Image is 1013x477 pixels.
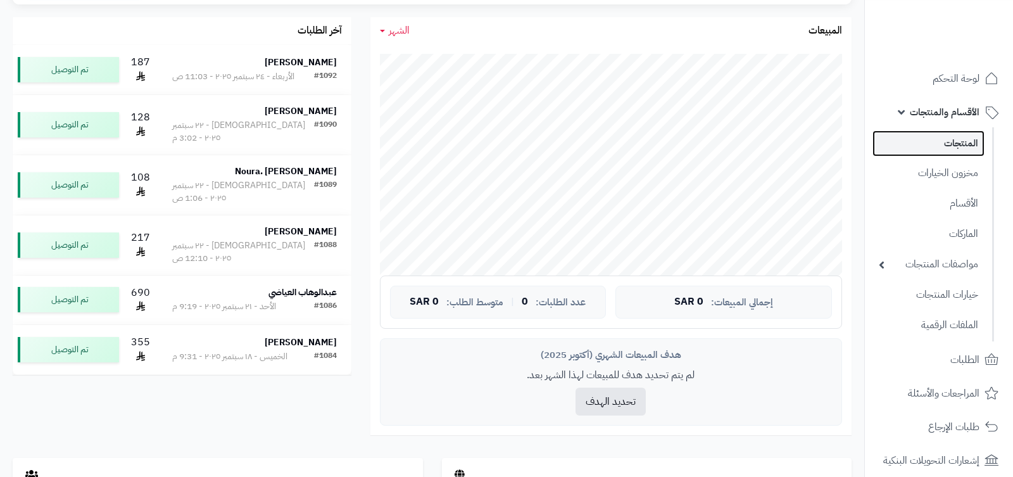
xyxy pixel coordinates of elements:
span: المراجعات والأسئلة [908,385,979,402]
span: | [511,297,514,307]
a: الملفات الرقمية [872,312,985,339]
span: 0 [522,296,528,308]
span: الأقسام والمنتجات [910,103,979,121]
a: الماركات [872,220,985,248]
span: 0 SAR [674,296,703,308]
span: طلبات الإرجاع [928,418,979,436]
div: #1084 [314,350,337,363]
a: مخزون الخيارات [872,160,985,187]
a: المراجعات والأسئلة [872,378,1005,409]
a: إشعارات التحويلات البنكية [872,445,1005,476]
span: الطلبات [950,351,979,369]
strong: [PERSON_NAME] [265,56,337,69]
span: إشعارات التحويلات البنكية [883,452,979,469]
td: 108 [124,155,158,215]
div: تم التوصيل [18,57,119,82]
a: الطلبات [872,345,1005,375]
div: الخميس - ١٨ سبتمبر ٢٠٢٥ - 9:31 م [172,350,287,363]
h3: المبيعات [809,25,842,37]
div: هدف المبيعات الشهري (أكتوبر 2025) [390,348,832,362]
div: تم التوصيل [18,232,119,258]
span: لوحة التحكم [933,70,979,87]
span: الشهر [389,23,410,38]
a: الأقسام [872,190,985,217]
p: لم يتم تحديد هدف للمبيعات لهذا الشهر بعد. [390,368,832,383]
div: #1086 [314,300,337,313]
strong: [PERSON_NAME] [265,105,337,118]
div: الأحد - ٢١ سبتمبر ٢٠٢٥ - 9:19 م [172,300,276,313]
strong: [PERSON_NAME] [265,336,337,349]
span: إجمالي المبيعات: [711,297,773,308]
div: تم التوصيل [18,287,119,312]
strong: عبدالوهاب العياضي [268,286,337,299]
td: 128 [124,95,158,155]
h3: آخر الطلبات [298,25,342,37]
a: المنتجات [872,130,985,156]
a: مواصفات المنتجات [872,251,985,278]
strong: [PERSON_NAME] [265,225,337,238]
div: الأربعاء - ٢٤ سبتمبر ٢٠٢٥ - 11:03 ص [172,70,294,83]
div: #1092 [314,70,337,83]
div: [DEMOGRAPHIC_DATA] - ٢٢ سبتمبر ٢٠٢٥ - 3:02 م [172,119,314,144]
td: 217 [124,215,158,275]
div: #1088 [314,239,337,265]
button: تحديد الهدف [576,388,646,416]
a: لوحة التحكم [872,63,1005,94]
div: تم التوصيل [18,112,119,137]
a: خيارات المنتجات [872,281,985,308]
a: الشهر [380,23,410,38]
td: 355 [124,325,158,374]
div: تم التوصيل [18,337,119,362]
strong: Noura. [PERSON_NAME] [235,165,337,178]
span: متوسط الطلب: [446,297,503,308]
div: [DEMOGRAPHIC_DATA] - ٢٢ سبتمبر ٢٠٢٥ - 1:06 ص [172,179,314,205]
span: عدد الطلبات: [536,297,586,308]
div: [DEMOGRAPHIC_DATA] - ٢٢ سبتمبر ٢٠٢٥ - 12:10 ص [172,239,314,265]
div: تم التوصيل [18,172,119,198]
a: طلبات الإرجاع [872,412,1005,442]
td: 187 [124,45,158,94]
span: 0 SAR [410,296,439,308]
td: 690 [124,276,158,325]
div: #1090 [314,119,337,144]
div: #1089 [314,179,337,205]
